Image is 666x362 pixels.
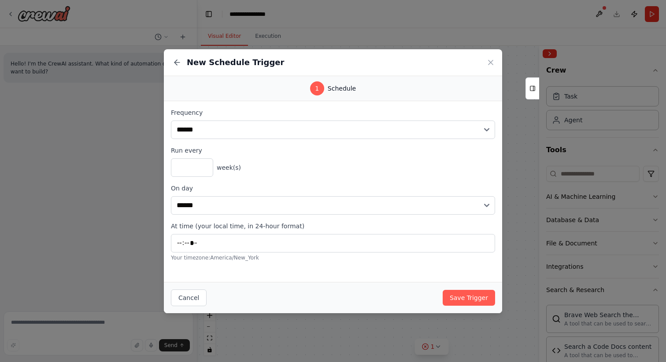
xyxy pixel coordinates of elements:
span: week(s) [217,163,241,172]
button: Save Trigger [443,290,495,306]
h2: New Schedule Trigger [187,56,284,69]
label: At time (your local time, in 24-hour format) [171,222,495,230]
div: 1 [310,81,324,95]
button: Cancel [171,289,207,306]
p: Your timezone: America/New_York [171,254,495,261]
label: Run every [171,146,495,155]
label: Frequency [171,108,495,117]
label: On day [171,184,495,193]
span: Schedule [328,84,356,93]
